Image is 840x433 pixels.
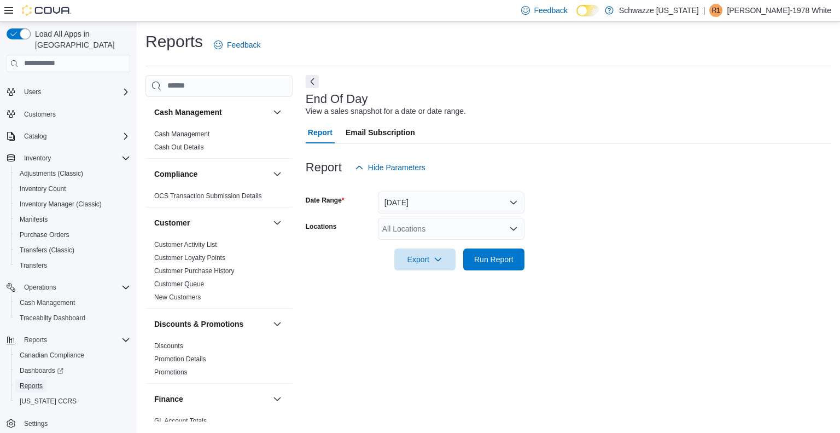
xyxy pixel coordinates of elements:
[145,238,293,308] div: Customer
[24,110,56,119] span: Customers
[20,397,77,406] span: [US_STATE] CCRS
[20,298,75,307] span: Cash Management
[154,355,206,363] a: Promotion Details
[15,167,87,180] a: Adjustments (Classic)
[509,224,518,233] button: Open list of options
[24,154,51,163] span: Inventory
[306,75,319,88] button: Next
[576,5,599,16] input: Dark Mode
[20,152,130,165] span: Inventory
[11,378,135,394] button: Reports
[15,228,130,241] span: Purchase Orders
[145,189,293,207] div: Compliance
[368,162,425,173] span: Hide Parameters
[154,368,188,377] span: Promotions
[20,184,66,193] span: Inventory Count
[15,198,106,211] a: Inventory Manager (Classic)
[20,130,130,143] span: Catalog
[306,106,466,117] div: View a sales snapshot for a date or date range.
[15,296,130,309] span: Cash Management
[727,4,831,17] p: [PERSON_NAME]-1978 White
[154,169,197,180] h3: Compliance
[209,34,265,56] a: Feedback
[15,296,79,309] a: Cash Management
[154,417,207,425] span: GL Account Totals
[145,339,293,383] div: Discounts & Promotions
[15,182,130,195] span: Inventory Count
[154,240,217,249] span: Customer Activity List
[11,243,135,258] button: Transfers (Classic)
[20,281,61,294] button: Operations
[20,417,52,430] a: Settings
[11,348,135,363] button: Canadian Compliance
[20,130,51,143] button: Catalog
[154,192,262,200] span: OCS Transaction Submission Details
[394,249,456,270] button: Export
[20,246,74,255] span: Transfers (Classic)
[15,213,130,226] span: Manifests
[154,267,235,275] span: Customer Purchase History
[2,84,135,100] button: Users
[15,364,68,377] a: Dashboards
[154,417,207,425] a: GL Account Totals
[576,16,577,17] span: Dark Mode
[306,222,337,231] label: Locations
[15,213,52,226] a: Manifests
[154,319,269,330] button: Discounts & Promotions
[271,216,284,229] button: Customer
[15,349,89,362] a: Canadian Compliance
[154,107,269,118] button: Cash Management
[534,5,568,16] span: Feedback
[20,200,102,209] span: Inventory Manager (Classic)
[20,107,130,121] span: Customers
[154,280,204,288] a: Customer Queue
[31,28,130,50] span: Load All Apps in [GEOGRAPHIC_DATA]
[154,355,206,363] span: Promotion Details
[154,130,209,138] a: Cash Management
[154,169,269,180] button: Compliance
[154,254,225,262] a: Customer Loyalty Points
[154,293,201,301] a: New Customers
[2,332,135,348] button: Reports
[15,379,47,392] a: Reports
[22,5,71,16] img: Cova
[20,152,55,165] button: Inventory
[15,379,130,392] span: Reports
[24,132,46,141] span: Catalog
[154,394,269,405] button: Finance
[2,106,135,122] button: Customers
[11,258,135,273] button: Transfers
[20,333,130,347] span: Reports
[20,261,47,270] span: Transfers
[709,4,722,17] div: Robert-1978 White
[2,280,135,295] button: Operations
[20,417,130,430] span: Settings
[154,241,217,249] a: Customer Activity List
[20,382,43,390] span: Reports
[351,157,430,178] button: Hide Parameters
[619,4,699,17] p: Schwazze [US_STATE]
[154,280,204,288] span: Customer Queue
[20,281,130,294] span: Operations
[15,395,81,408] a: [US_STATE] CCRS
[474,254,514,265] span: Run Report
[154,319,243,330] h3: Discounts & Promotions
[378,192,524,213] button: [DATE]
[154,342,183,350] a: Discounts
[227,39,260,50] span: Feedback
[154,143,204,151] a: Cash Out Details
[15,198,130,211] span: Inventory Manager (Classic)
[145,128,293,158] div: Cash Management
[11,310,135,326] button: Traceabilty Dashboard
[154,217,269,228] button: Customer
[306,161,342,174] h3: Report
[154,192,262,200] a: OCS Transaction Submission Details
[11,212,135,227] button: Manifests
[2,415,135,431] button: Settings
[20,215,48,224] span: Manifests
[154,267,235,275] a: Customer Purchase History
[24,88,41,96] span: Users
